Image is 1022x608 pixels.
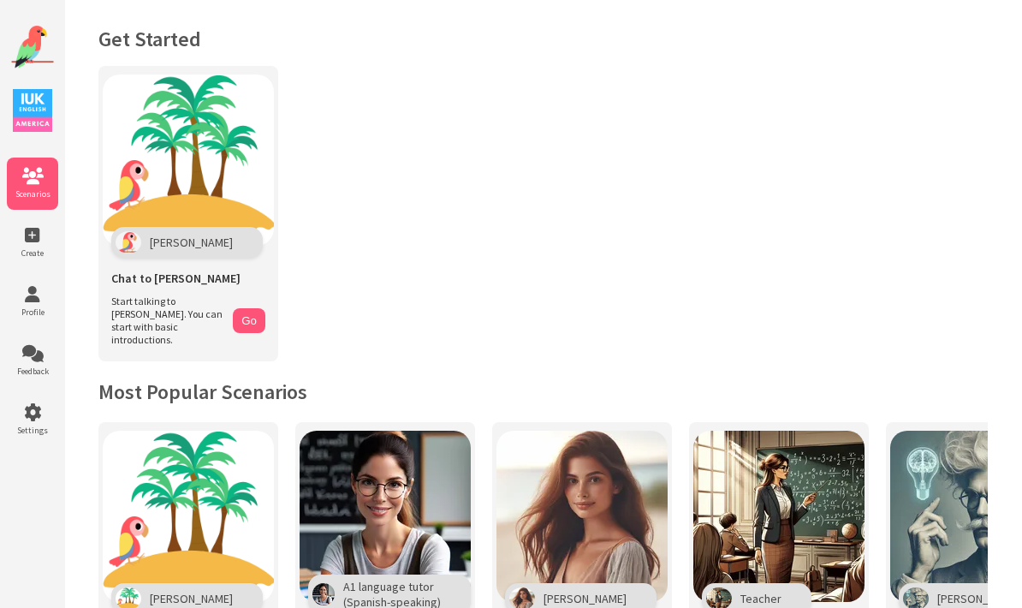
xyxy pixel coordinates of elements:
[7,247,58,259] span: Create
[103,75,274,246] img: Chat with Polly
[98,379,988,405] h2: Most Popular Scenarios
[98,26,988,52] h1: Get Started
[496,431,668,602] img: Scenario Image
[150,591,233,606] span: [PERSON_NAME]
[312,583,335,605] img: Character
[13,89,52,132] img: IUK Logo
[300,431,471,602] img: Scenario Image
[544,591,627,606] span: [PERSON_NAME]
[7,366,58,377] span: Feedback
[740,591,781,606] span: Teacher
[116,231,141,253] img: Polly
[7,425,58,436] span: Settings
[693,431,865,602] img: Scenario Image
[11,26,54,69] img: Website Logo
[111,295,224,346] span: Start talking to [PERSON_NAME]. You can start with basic introductions.
[150,235,233,250] span: [PERSON_NAME]
[103,431,274,602] img: Scenario Image
[7,188,58,200] span: Scenarios
[233,308,265,333] button: Go
[937,591,1020,606] span: [PERSON_NAME]
[111,271,241,286] span: Chat to [PERSON_NAME]
[7,307,58,318] span: Profile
